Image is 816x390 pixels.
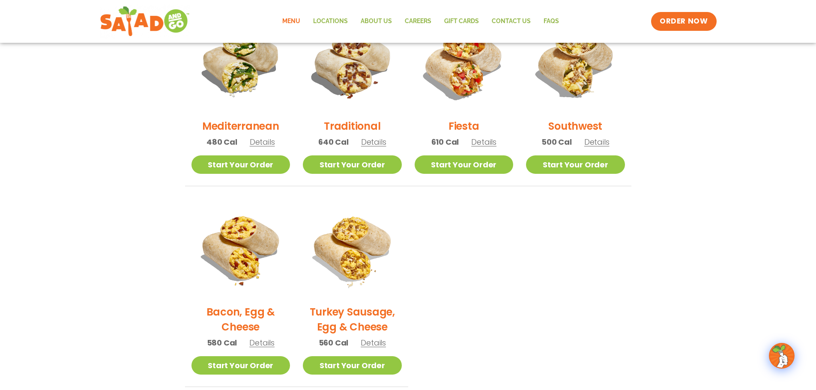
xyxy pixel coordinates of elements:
span: Details [584,137,610,147]
a: Start Your Order [191,356,290,375]
a: Contact Us [485,12,537,31]
a: Locations [307,12,354,31]
a: Menu [276,12,307,31]
a: Start Your Order [303,155,402,174]
span: Details [250,137,275,147]
span: 480 Cal [206,136,237,148]
a: Careers [398,12,438,31]
span: 500 Cal [541,136,572,148]
a: FAQs [537,12,565,31]
span: ORDER NOW [660,16,708,27]
img: Product photo for Turkey Sausage, Egg & Cheese [303,199,402,298]
a: Start Your Order [303,356,402,375]
span: Details [249,337,275,348]
span: 610 Cal [431,136,459,148]
span: 580 Cal [207,337,237,348]
h2: Traditional [324,119,380,134]
img: Product photo for Southwest [526,13,625,112]
span: 560 Cal [319,337,349,348]
h2: Southwest [548,119,602,134]
a: Start Your Order [526,155,625,174]
span: 640 Cal [318,136,349,148]
span: Details [361,337,386,348]
a: About Us [354,12,398,31]
a: Start Your Order [191,155,290,174]
a: GIFT CARDS [438,12,485,31]
h2: Bacon, Egg & Cheese [191,304,290,334]
img: new-SAG-logo-768×292 [100,4,190,39]
h2: Fiesta [448,119,479,134]
img: Product photo for Mediterranean Breakfast Burrito [191,13,290,112]
nav: Menu [276,12,565,31]
img: wpChatIcon [770,344,794,368]
img: Product photo for Fiesta [415,13,514,112]
h2: Mediterranean [202,119,279,134]
span: Details [361,137,386,147]
img: Product photo for Bacon, Egg & Cheese [191,199,290,298]
h2: Turkey Sausage, Egg & Cheese [303,304,402,334]
img: Product photo for Traditional [303,13,402,112]
a: ORDER NOW [651,12,716,31]
span: Details [471,137,496,147]
a: Start Your Order [415,155,514,174]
